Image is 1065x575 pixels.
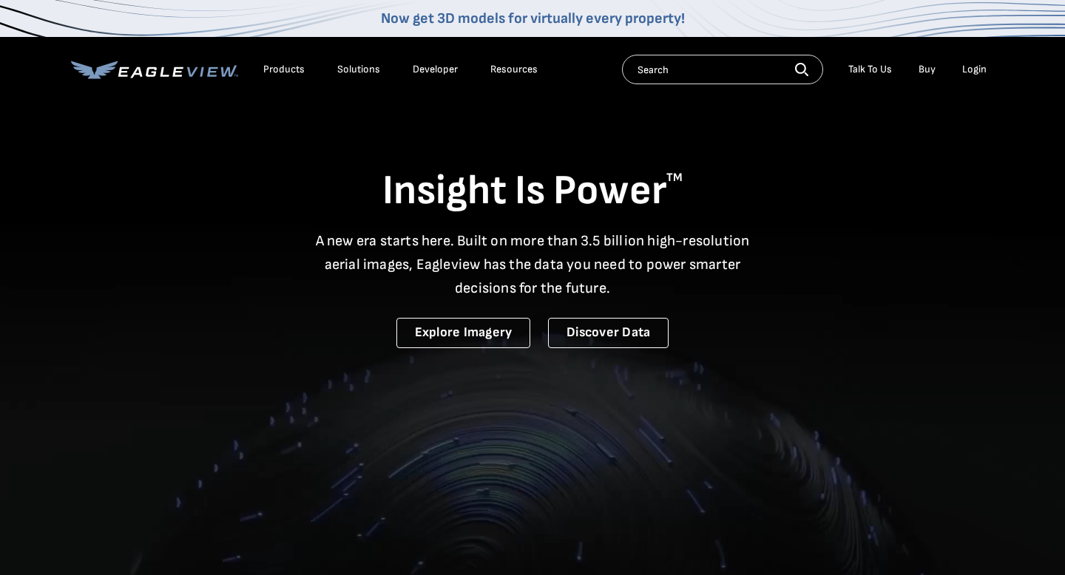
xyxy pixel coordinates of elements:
[396,318,531,348] a: Explore Imagery
[381,10,685,27] a: Now get 3D models for virtually every property!
[848,63,892,76] div: Talk To Us
[306,229,759,300] p: A new era starts here. Built on more than 3.5 billion high-resolution aerial images, Eagleview ha...
[919,63,936,76] a: Buy
[413,63,458,76] a: Developer
[666,171,683,185] sup: TM
[71,166,994,217] h1: Insight Is Power
[263,63,305,76] div: Products
[622,55,823,84] input: Search
[490,63,538,76] div: Resources
[548,318,669,348] a: Discover Data
[962,63,987,76] div: Login
[337,63,380,76] div: Solutions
